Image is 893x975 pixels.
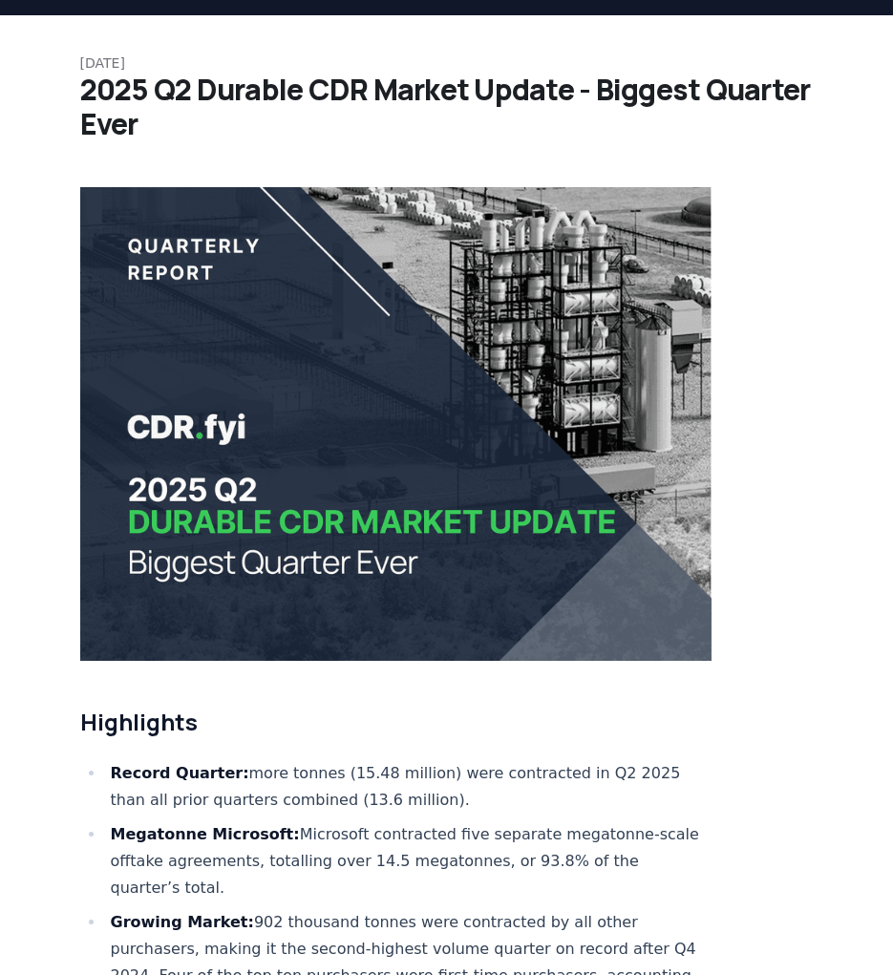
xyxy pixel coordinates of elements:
p: [DATE] [80,53,814,73]
li: more tonnes (15.48 million) were contracted in Q2 2025 than all prior quarters combined (13.6 mil... [105,760,712,814]
h2: Highlights [80,707,712,737]
h1: 2025 Q2 Durable CDR Market Update - Biggest Quarter Ever [80,73,814,141]
strong: Record Quarter: [111,764,249,782]
img: blog post image [80,187,712,661]
li: Microsoft contracted five separate megatonne-scale offtake agreements, totalling over 14.5 megato... [105,821,712,901]
strong: Megatonne Microsoft: [111,825,300,843]
strong: Growing Market: [111,913,254,931]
